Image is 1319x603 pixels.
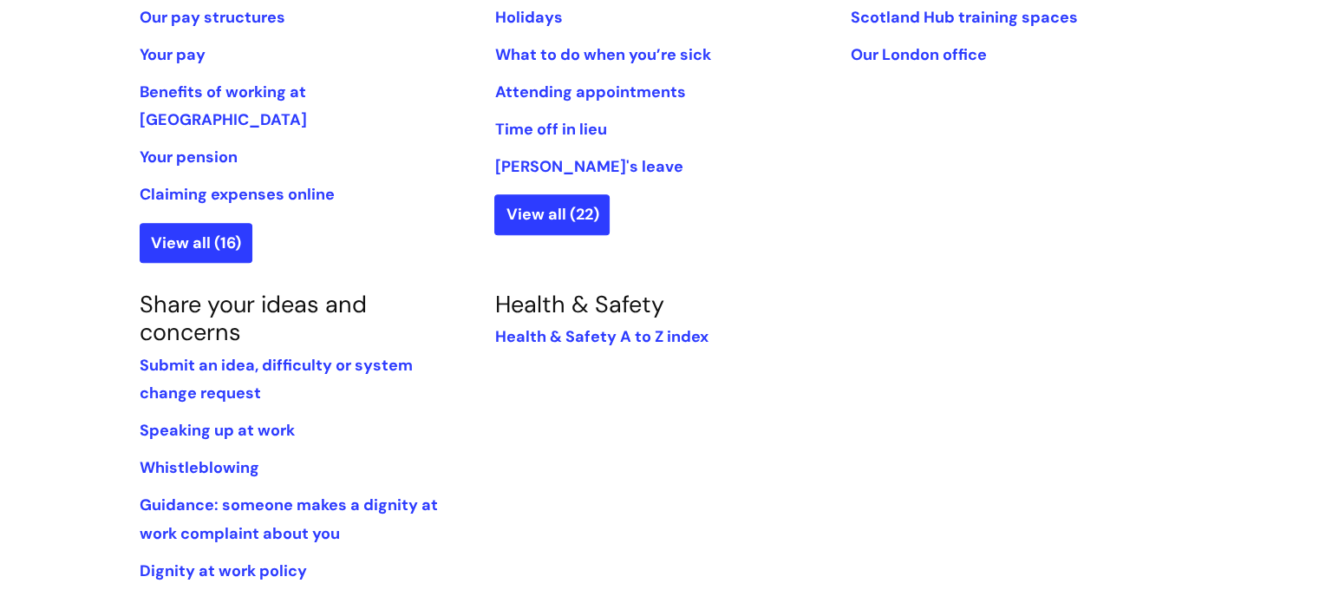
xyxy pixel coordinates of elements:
[140,44,206,65] a: Your pay
[494,7,562,28] a: Holidays
[140,355,413,403] a: Submit an idea, difficulty or system change request
[494,82,685,102] a: Attending appointments
[494,289,663,319] a: Health & Safety
[140,223,252,263] a: View all (16)
[850,7,1077,28] a: Scotland Hub training spaces
[494,194,610,234] a: View all (22)
[140,560,307,581] a: Dignity at work policy
[494,44,710,65] a: What to do when you’re sick
[140,82,307,130] a: Benefits of working at [GEOGRAPHIC_DATA]
[494,119,606,140] a: Time off in lieu
[850,44,986,65] a: Our London office
[140,457,259,478] a: Whistleblowing
[140,420,295,441] a: Speaking up at work
[140,495,438,543] a: Guidance: someone makes a dignity at work complaint about you
[140,289,367,347] a: Share your ideas and concerns
[494,326,708,347] a: Health & Safety A to Z index
[494,156,682,177] a: [PERSON_NAME]'s leave
[140,147,238,167] a: Your pension
[140,184,335,205] a: Claiming expenses online
[140,7,285,28] a: Our pay structures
